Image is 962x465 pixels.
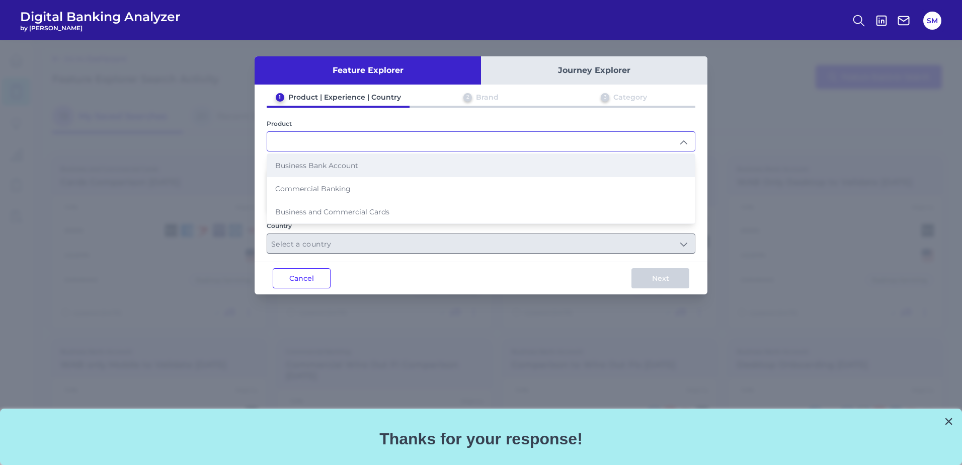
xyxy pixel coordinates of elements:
span: by [PERSON_NAME] [20,24,181,32]
div: Product [267,120,695,127]
span: Business Bank Account [275,161,358,170]
div: 3 [601,93,609,102]
span: Commercial Banking [275,184,351,193]
span: Business and Commercial Cards [275,207,389,216]
h2: Thanks for your response! [13,429,949,448]
div: 1 [276,93,284,102]
input: Select a country [267,234,695,253]
button: SM [923,12,941,30]
button: Close [944,413,953,429]
button: Journey Explorer [481,56,707,85]
span: Digital Banking Analyzer [20,9,181,24]
button: Cancel [273,268,331,288]
div: Country [267,222,695,229]
div: Product | Experience | Country [288,93,401,102]
div: Category [613,93,647,102]
div: Brand [476,93,499,102]
button: Next [631,268,689,288]
button: Feature Explorer [255,56,481,85]
div: 2 [463,93,472,102]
